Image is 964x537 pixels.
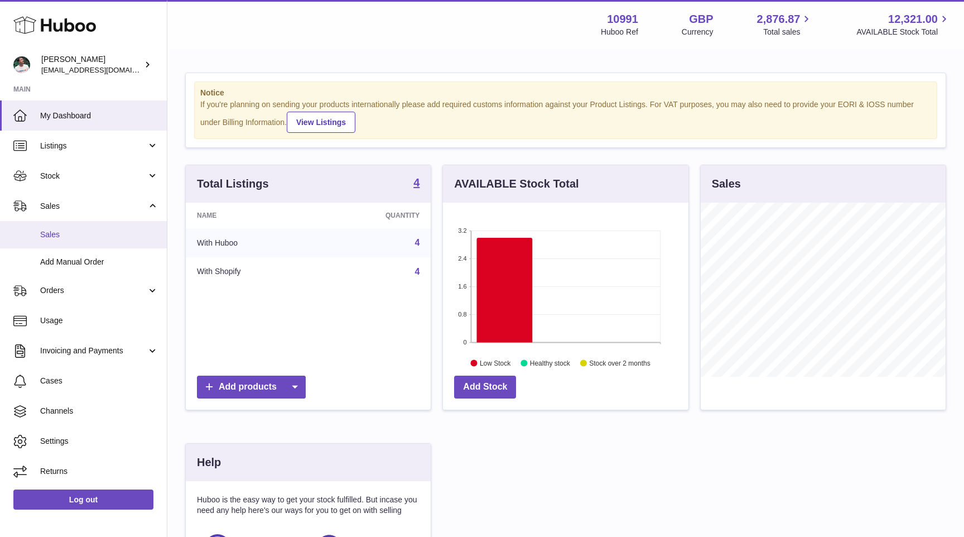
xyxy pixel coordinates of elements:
a: 4 [413,177,420,190]
td: With Huboo [186,228,318,257]
text: 1.6 [459,283,467,290]
text: 2.4 [459,255,467,262]
span: Listings [40,141,147,151]
a: Add products [197,376,306,399]
span: [EMAIL_ADDRESS][DOMAIN_NAME] [41,65,164,74]
span: Stock [40,171,147,181]
a: Log out [13,490,153,510]
span: Returns [40,466,158,477]
img: timshieff@gmail.com [13,56,30,73]
span: AVAILABLE Stock Total [856,27,951,37]
text: Healthy stock [530,359,571,367]
text: 3.2 [459,227,467,234]
a: Add Stock [454,376,516,399]
h3: Sales [712,176,741,191]
h3: AVAILABLE Stock Total [454,176,579,191]
div: Huboo Ref [601,27,638,37]
strong: GBP [689,12,713,27]
span: Sales [40,229,158,240]
text: Stock over 2 months [590,359,650,367]
span: My Dashboard [40,111,158,121]
span: Total sales [763,27,813,37]
a: 4 [414,267,420,276]
div: If you're planning on sending your products internationally please add required customs informati... [200,99,931,133]
a: 2,876.87 Total sales [757,12,813,37]
text: 0.8 [459,311,467,318]
strong: 10991 [607,12,638,27]
div: Currency [682,27,714,37]
span: Settings [40,436,158,447]
span: 2,876.87 [757,12,801,27]
span: Invoicing and Payments [40,346,147,356]
span: Channels [40,406,158,416]
a: View Listings [287,112,355,133]
text: 0 [464,339,467,346]
th: Quantity [318,203,431,228]
span: Usage [40,315,158,326]
a: 4 [414,238,420,247]
h3: Help [197,455,221,470]
h3: Total Listings [197,176,269,191]
span: Sales [40,201,147,212]
span: 12,321.00 [888,12,938,27]
span: Cases [40,376,158,386]
div: [PERSON_NAME] [41,54,142,75]
a: 12,321.00 AVAILABLE Stock Total [856,12,951,37]
td: With Shopify [186,257,318,286]
p: Huboo is the easy way to get your stock fulfilled. But incase you need any help here's our ways f... [197,495,420,516]
span: Add Manual Order [40,257,158,267]
span: Orders [40,285,147,296]
strong: 4 [413,177,420,188]
text: Low Stock [480,359,511,367]
strong: Notice [200,88,931,98]
th: Name [186,203,318,228]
